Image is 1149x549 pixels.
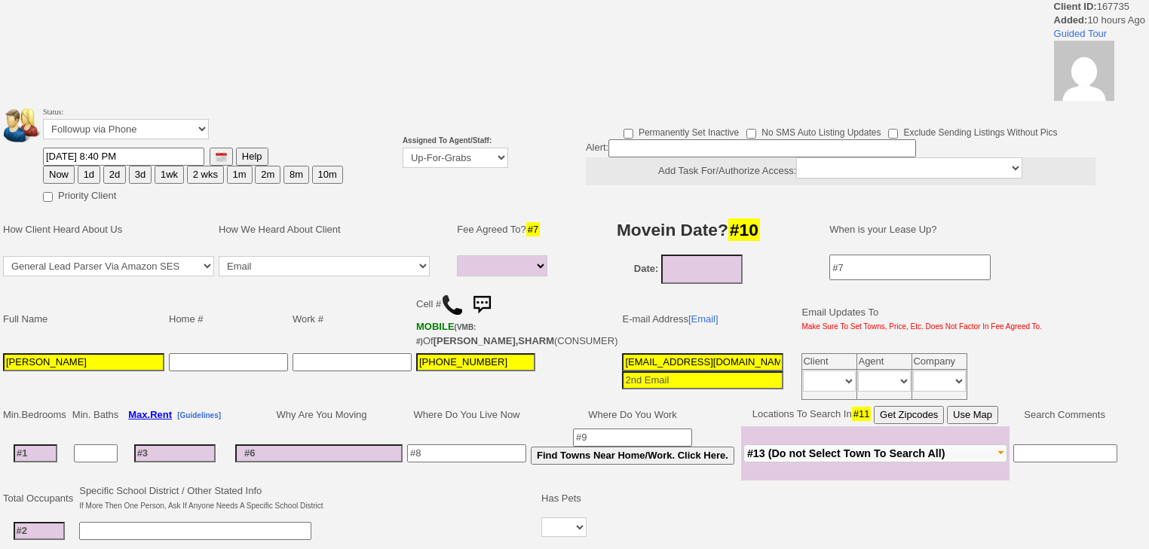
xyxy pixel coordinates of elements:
span: #11 [852,407,872,421]
label: Permanently Set Inactive [624,122,739,139]
b: Client ID: [1054,1,1097,12]
font: MOBILE [416,321,455,332]
button: 3d [129,166,152,184]
label: Exclude Sending Listings Without Pics [888,122,1057,139]
td: Why Are You Moving [233,404,405,426]
input: Priority Client [43,192,53,202]
div: Alert: [586,139,1095,185]
td: Min. [1,404,70,426]
center: Add Task For/Authorize Access: [586,157,1095,185]
button: 2 wks [187,166,224,184]
span: Rent [150,409,172,420]
font: Make Sure To Set Towns, Price, Etc. Does Not Factor In Fee Agreed To. [801,322,1042,331]
label: Priority Client [43,185,116,203]
td: Total Occupants [1,482,77,515]
button: Find Towns Near Home/Work. Click Here. [531,447,734,465]
a: Guided Tour [1054,28,1108,39]
td: How Client Heard About Us [1,207,216,252]
input: #1 [14,444,57,462]
td: E-mail Address [620,288,786,351]
input: No SMS Auto Listing Updates [746,129,756,139]
span: #7 [526,222,540,236]
button: 1wk [155,166,184,184]
span: #13 (Do not Select Town To Search All) [747,447,945,459]
td: Min. Baths [70,404,121,426]
td: Home # [167,288,290,351]
td: How We Heard About Client [216,207,447,252]
td: Where Do You Work [529,404,737,426]
input: Exclude Sending Listings Without Pics [888,129,898,139]
img: sms.png [467,290,497,320]
td: Email Updates To [790,288,1044,351]
button: 1d [78,166,100,184]
b: [Guidelines] [177,411,221,419]
button: 10m [312,166,343,184]
td: Client [802,354,857,370]
td: Specific School District / Other Stated Info [77,482,325,515]
button: 8m [283,166,309,184]
td: Search Comments [1010,404,1120,426]
span: #10 [728,218,760,241]
b: Assigned To Agent/Staff: [403,136,492,145]
td: Has Pets [539,482,589,515]
button: 2d [103,166,126,184]
b: Max. [128,409,172,420]
td: Cell # Of (CONSUMER) [414,288,620,351]
button: Get Zipcodes [874,406,944,424]
input: #3 [134,444,216,462]
b: [PERSON_NAME],SHARM [434,335,554,346]
nobr: Locations To Search In [752,408,998,419]
span: Bedrooms [22,409,66,420]
a: [Email] [688,313,719,325]
td: Agent [857,354,912,370]
input: #9 [573,429,692,447]
input: #6 [235,444,403,462]
input: #2 [14,522,65,540]
h3: Movein Date? [565,216,813,243]
button: Help [236,148,268,166]
button: 2m [255,166,280,184]
font: If More Then One Person, Ask If Anyone Needs A Specific School District [79,502,323,510]
button: #13 (Do not Select Town To Search All) [743,444,1007,462]
button: 1m [227,166,253,184]
input: 1st Email - Question #0 [622,353,783,371]
img: call.png [441,294,464,316]
input: #7 [829,255,991,280]
a: [Guidelines] [177,409,221,420]
button: Now [43,166,75,184]
input: 2nd Email [622,371,783,389]
input: #8 [407,444,526,462]
td: Fee Agreed To? [455,207,554,252]
button: Use Map [947,406,998,424]
img: 20ced1abd316e9e97c5ca4b09bd905af [1054,41,1114,101]
td: Where Do You Live Now [405,404,529,426]
td: Work # [290,288,414,351]
td: Full Name [1,288,167,351]
label: No SMS Auto Listing Updates [746,122,881,139]
b: Date: [634,263,659,274]
td: Company [912,354,967,370]
img: [calendar icon] [216,151,227,163]
td: When is your Lease Up? [814,207,1120,252]
b: Added: [1054,14,1088,26]
input: Permanently Set Inactive [624,129,633,139]
font: Status: [43,108,209,136]
b: T-Mobile USA, Inc. [416,321,476,346]
img: people.png [4,108,49,142]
